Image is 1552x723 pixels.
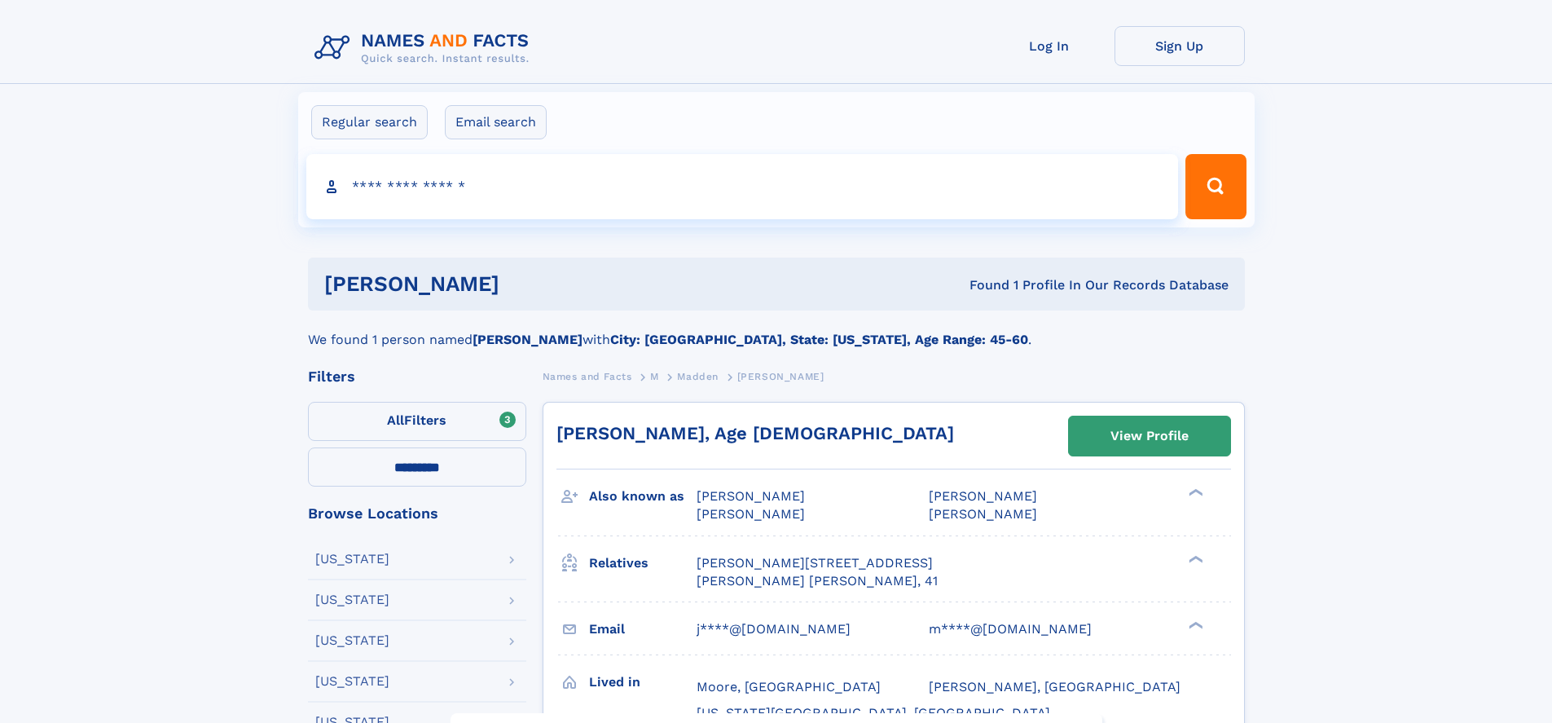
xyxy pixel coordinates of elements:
[308,402,526,441] label: Filters
[315,675,389,688] div: [US_STATE]
[734,276,1229,294] div: Found 1 Profile In Our Records Database
[311,105,428,139] label: Regular search
[306,154,1179,219] input: search input
[697,506,805,522] span: [PERSON_NAME]
[1185,487,1204,498] div: ❯
[929,506,1037,522] span: [PERSON_NAME]
[929,679,1180,694] span: [PERSON_NAME], [GEOGRAPHIC_DATA]
[308,369,526,384] div: Filters
[677,371,719,382] span: Madden
[929,488,1037,504] span: [PERSON_NAME]
[445,105,547,139] label: Email search
[610,332,1028,347] b: City: [GEOGRAPHIC_DATA], State: [US_STATE], Age Range: 45-60
[650,371,659,382] span: M
[1115,26,1245,66] a: Sign Up
[697,572,938,590] a: [PERSON_NAME] [PERSON_NAME], 41
[387,412,404,428] span: All
[315,553,389,566] div: [US_STATE]
[1185,553,1204,564] div: ❯
[589,549,697,577] h3: Relatives
[1110,417,1189,455] div: View Profile
[473,332,583,347] b: [PERSON_NAME]
[589,483,697,510] h3: Also known as
[737,371,824,382] span: [PERSON_NAME]
[697,554,933,572] a: [PERSON_NAME][STREET_ADDRESS]
[543,366,632,386] a: Names and Facts
[589,615,697,643] h3: Email
[697,679,881,694] span: Moore, [GEOGRAPHIC_DATA]
[697,705,1050,721] span: [US_STATE][GEOGRAPHIC_DATA], [GEOGRAPHIC_DATA]
[308,506,526,521] div: Browse Locations
[697,488,805,504] span: [PERSON_NAME]
[324,274,735,294] h1: [PERSON_NAME]
[308,311,1245,350] div: We found 1 person named with .
[308,26,543,70] img: Logo Names and Facts
[1185,154,1246,219] button: Search Button
[556,423,954,443] a: [PERSON_NAME], Age [DEMOGRAPHIC_DATA]
[1069,417,1230,456] a: View Profile
[677,366,719,386] a: Madden
[589,668,697,696] h3: Lived in
[1185,619,1204,630] div: ❯
[315,593,389,606] div: [US_STATE]
[315,634,389,647] div: [US_STATE]
[650,366,659,386] a: M
[984,26,1115,66] a: Log In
